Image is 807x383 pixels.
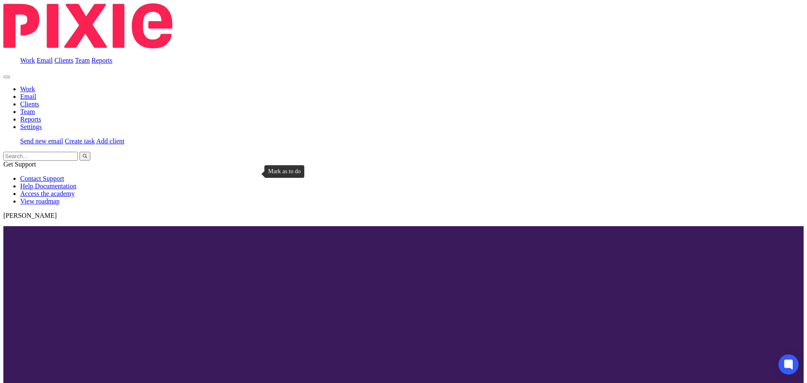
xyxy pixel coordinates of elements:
[3,161,36,168] span: Get Support
[20,137,63,145] a: Send new email
[20,93,36,100] a: Email
[20,57,35,64] a: Work
[20,198,60,205] a: View roadmap
[37,57,53,64] a: Email
[20,116,41,123] a: Reports
[20,175,64,182] a: Contact Support
[20,182,76,190] a: Help Documentation
[3,152,78,161] input: Search
[65,137,95,145] a: Create task
[20,85,35,92] a: Work
[20,100,39,108] a: Clients
[54,57,73,64] a: Clients
[75,57,90,64] a: Team
[20,108,35,115] a: Team
[20,123,42,130] a: Settings
[20,190,75,197] a: Access the academy
[92,57,113,64] a: Reports
[96,137,124,145] a: Add client
[3,3,172,48] img: Pixie
[3,212,804,219] p: [PERSON_NAME]
[79,152,90,161] button: Search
